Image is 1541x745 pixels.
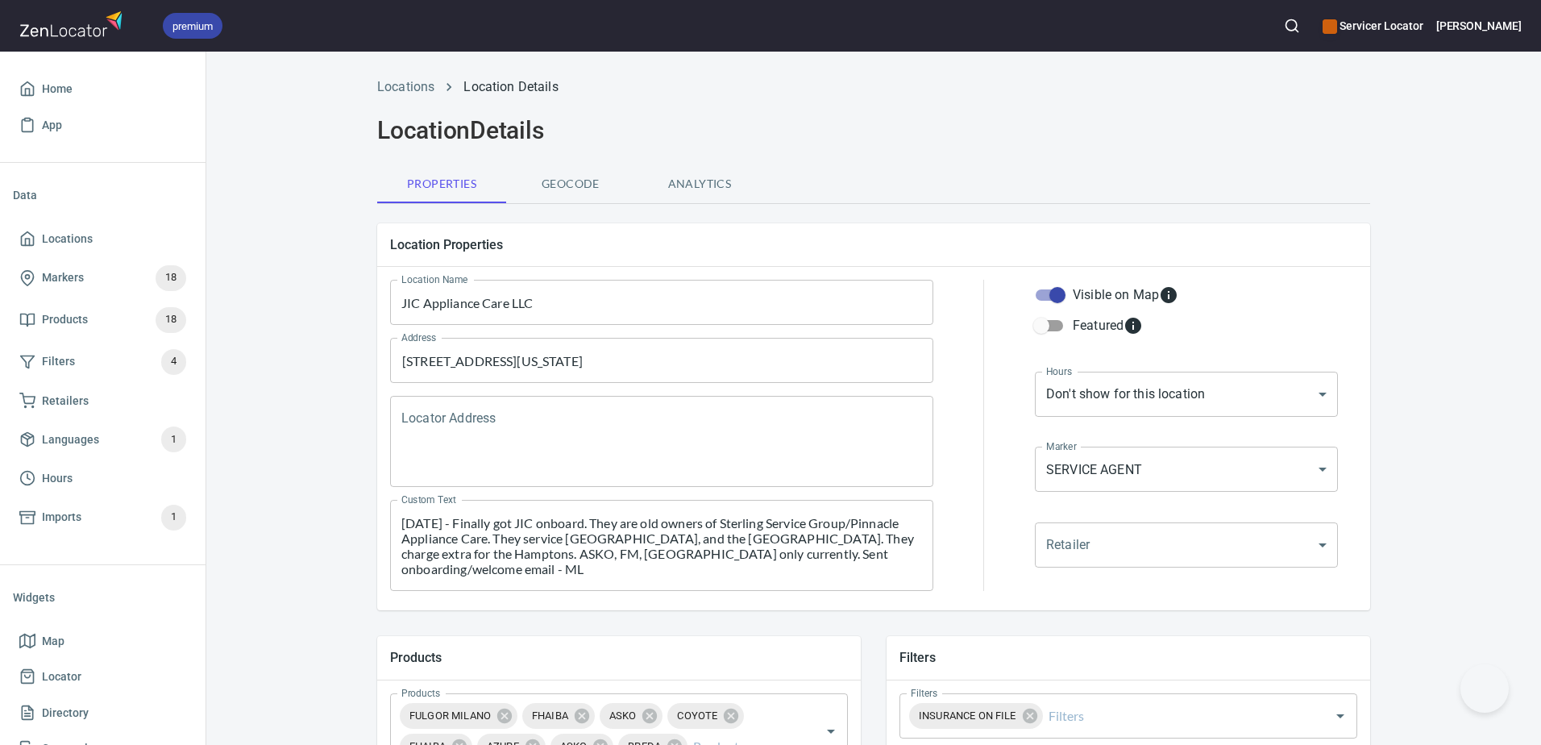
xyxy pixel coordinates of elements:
[667,703,744,729] div: COYOTE
[13,383,193,419] a: Retailers
[13,71,193,107] a: Home
[42,430,99,450] span: Languages
[42,631,64,651] span: Map
[13,578,193,617] li: Widgets
[401,515,922,576] textarea: [DATE] - Finally got JIC onboard. They are old owners of Sterling Service Group/Pinnacle Applianc...
[387,174,496,194] span: Properties
[899,649,1357,666] h5: Filters
[163,13,222,39] div: premium
[42,468,73,489] span: Hours
[42,268,84,288] span: Markers
[1460,664,1509,713] iframe: Help Scout Beacon - Open
[42,391,89,411] span: Retailers
[161,352,186,371] span: 4
[13,418,193,460] a: Languages1
[1436,17,1522,35] h6: [PERSON_NAME]
[13,460,193,497] a: Hours
[13,176,193,214] li: Data
[522,703,595,729] div: FHAIBA
[13,659,193,695] a: Locator
[400,703,517,729] div: FULGOR MILANO
[42,79,73,99] span: Home
[42,310,88,330] span: Products
[909,703,1043,729] div: INSURANCE ON FILE
[1323,19,1337,34] button: color-CE600E
[1035,522,1338,568] div: ​
[42,667,81,687] span: Locator
[820,720,842,743] button: Open
[377,79,434,94] a: Locations
[600,703,663,729] div: ASKO
[463,79,558,94] a: Location Details
[13,257,193,299] a: Markers18
[1274,8,1310,44] button: Search
[1329,705,1352,727] button: Open
[13,221,193,257] a: Locations
[13,497,193,539] a: Imports1
[377,77,1370,97] nav: breadcrumb
[161,431,186,449] span: 1
[42,507,81,527] span: Imports
[1035,372,1338,417] div: Don't show for this location
[377,116,1370,145] h2: Location Details
[1073,316,1143,335] div: Featured
[1045,701,1305,731] input: Filters
[13,299,193,341] a: Products18
[390,236,1357,253] h5: Location Properties
[645,174,754,194] span: Analytics
[522,708,578,723] span: FHAIBA
[19,6,127,41] img: zenlocator
[1035,447,1338,492] div: SERVICE AGENT
[516,174,625,194] span: Geocode
[42,703,89,723] span: Directory
[1073,285,1178,305] div: Visible on Map
[600,708,646,723] span: ASKO
[390,649,848,666] h5: Products
[13,341,193,383] a: Filters4
[13,695,193,731] a: Directory
[161,508,186,526] span: 1
[13,107,193,144] a: App
[42,115,62,135] span: App
[42,229,93,249] span: Locations
[400,708,501,723] span: FULGOR MILANO
[13,623,193,660] a: Map
[1124,316,1143,335] svg: Featured locations are moved to the top of the search results list.
[156,310,186,329] span: 18
[1436,8,1522,44] button: [PERSON_NAME]
[156,268,186,287] span: 18
[42,352,75,372] span: Filters
[909,708,1026,723] span: INSURANCE ON FILE
[1159,285,1178,305] svg: Whether the location is visible on the map.
[667,708,727,723] span: COYOTE
[1323,17,1423,35] h6: Servicer Locator
[163,18,222,35] span: premium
